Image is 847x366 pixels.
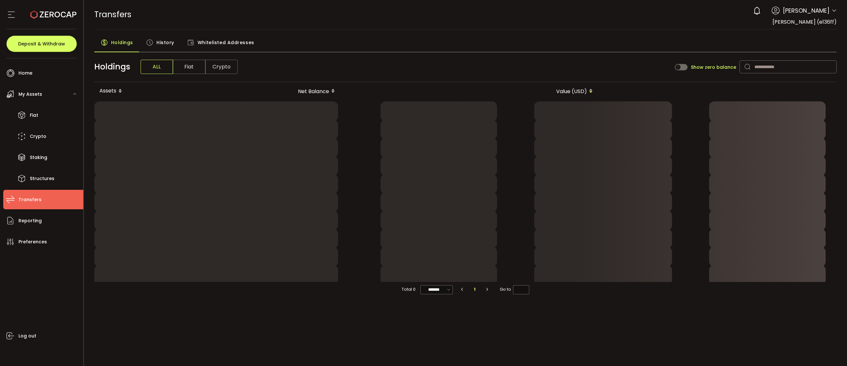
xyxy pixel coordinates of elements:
[205,60,238,74] span: Crypto
[111,36,133,49] span: Holdings
[18,42,65,46] span: Deposit & Withdraw
[18,216,42,226] span: Reporting
[815,335,847,366] iframe: Chat Widget
[500,285,529,294] span: Go to
[402,285,416,294] span: Total 0
[469,285,481,294] li: 1
[6,36,77,52] button: Deposit & Withdraw
[211,86,340,97] div: Net Balance
[94,9,132,20] span: Transfers
[30,111,38,120] span: Fiat
[18,195,41,204] span: Transfers
[30,153,47,162] span: Staking
[94,86,211,97] div: Assets
[18,237,47,247] span: Preferences
[18,68,32,78] span: Home
[94,61,130,73] span: Holdings
[691,65,736,69] span: Show zero balance
[141,60,173,74] span: ALL
[156,36,174,49] span: History
[30,174,54,183] span: Structures
[18,90,42,99] span: My Assets
[173,60,205,74] span: Fiat
[18,331,36,341] span: Log out
[198,36,254,49] span: Whitelisted Addresses
[773,18,837,26] span: [PERSON_NAME] (e136ff)
[783,6,830,15] span: [PERSON_NAME]
[469,86,598,97] div: Value (USD)
[30,132,46,141] span: Crypto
